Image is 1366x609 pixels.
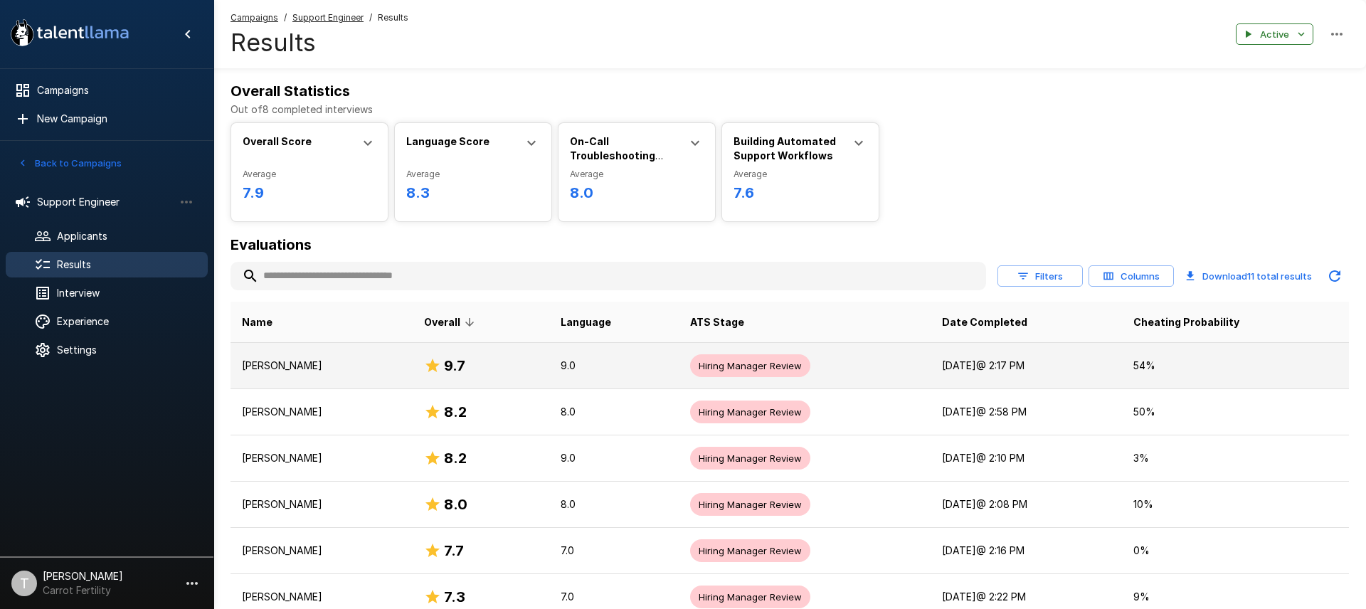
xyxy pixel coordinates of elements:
p: [PERSON_NAME] [242,451,401,465]
p: 7.0 [561,544,667,558]
button: Active [1236,23,1313,46]
span: Cheating Probability [1133,314,1239,331]
span: Hiring Manager Review [690,591,810,604]
span: Results [378,11,408,25]
b: Building Automated Support Workflows [734,135,836,161]
p: [PERSON_NAME] [242,405,401,419]
h6: 7.3 [444,586,465,608]
span: Hiring Manager Review [690,406,810,419]
span: Average [734,167,867,181]
span: Average [406,167,540,181]
span: Date Completed [942,314,1027,331]
span: / [369,11,372,25]
h6: 7.6 [734,181,867,204]
span: Average [570,167,704,181]
p: 3 % [1133,451,1338,465]
span: Name [242,314,272,331]
p: [PERSON_NAME] [242,359,401,373]
b: Overall Score [243,135,312,147]
h6: 7.9 [243,181,376,204]
b: Language Score [406,135,489,147]
p: [PERSON_NAME] [242,590,401,604]
button: Updated Today - 3:40 PM [1320,262,1349,290]
p: [PERSON_NAME] [242,497,401,512]
td: [DATE] @ 2:58 PM [931,389,1121,435]
span: Hiring Manager Review [690,498,810,512]
b: Overall Statistics [231,83,350,100]
span: Overall [424,314,479,331]
p: 9.0 [561,451,667,465]
span: Language [561,314,611,331]
td: [DATE] @ 2:08 PM [931,482,1121,528]
span: Hiring Manager Review [690,359,810,373]
p: 8.0 [561,497,667,512]
p: 9.0 [561,359,667,373]
h6: 8.2 [444,447,467,470]
span: Hiring Manager Review [690,544,810,558]
h6: 7.7 [444,539,464,562]
p: 50 % [1133,405,1338,419]
button: Filters [997,265,1083,287]
h4: Results [231,28,408,58]
td: [DATE] @ 2:10 PM [931,435,1121,482]
button: Download11 total results [1180,262,1318,290]
p: 10 % [1133,497,1338,512]
h6: 8.0 [444,493,467,516]
span: ATS Stage [690,314,744,331]
h6: 8.3 [406,181,540,204]
p: 54 % [1133,359,1338,373]
u: Support Engineer [292,12,364,23]
td: [DATE] @ 2:17 PM [931,343,1121,389]
button: Columns [1089,265,1174,287]
b: On-Call Troubleshooting Protocols [570,135,663,176]
span: Hiring Manager Review [690,452,810,465]
span: / [284,11,287,25]
b: Evaluations [231,236,312,253]
p: Out of 8 completed interviews [231,102,1349,117]
td: [DATE] @ 2:16 PM [931,528,1121,574]
h6: 8.2 [444,401,467,423]
h6: 9.7 [444,354,465,377]
p: 0 % [1133,544,1338,558]
p: 8.0 [561,405,667,419]
h6: 8.0 [570,181,704,204]
span: Average [243,167,376,181]
p: 9 % [1133,590,1338,604]
p: 7.0 [561,590,667,604]
u: Campaigns [231,12,278,23]
p: [PERSON_NAME] [242,544,401,558]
